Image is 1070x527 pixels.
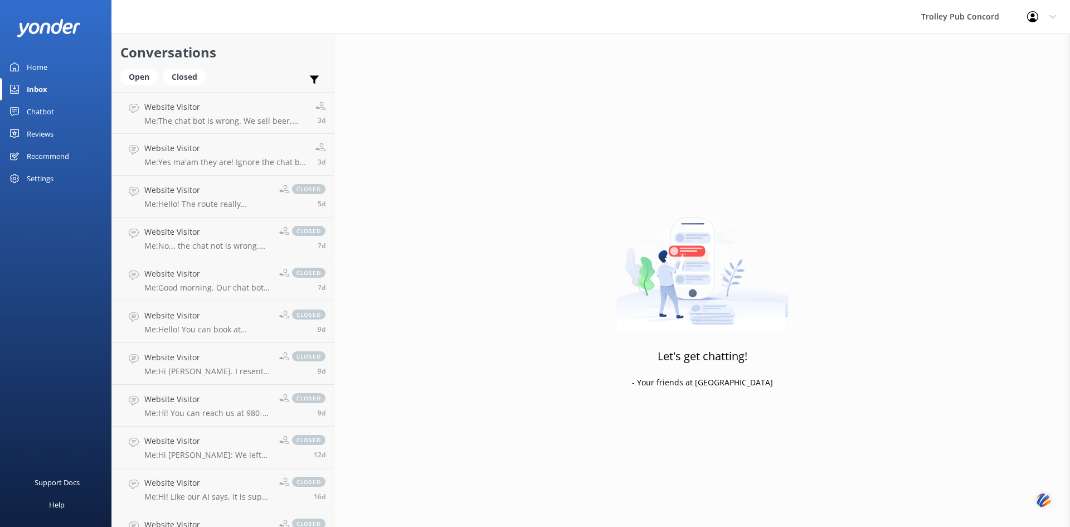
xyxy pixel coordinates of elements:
h4: Website Visitor [144,101,307,113]
a: Website VisitorMe:Good morning. Our chat bot forgot to mention, we sell beer cider and [PERSON_NA... [112,259,334,301]
span: closed [292,226,325,236]
span: closed [292,435,325,445]
p: Me: No... the chat not is wrong. Trip insurance is for the whole group. [144,241,271,251]
p: Me: Yes ma'am they are! Ignore the chat bot it's wrong. [144,157,307,167]
div: Chatbot [27,100,54,123]
span: Sep 17 2025 09:19am (UTC -05:00) America/Cancun [318,157,325,167]
p: - Your friends at [GEOGRAPHIC_DATA] [632,376,773,389]
h4: Website Visitor [144,226,271,238]
a: Website VisitorMe:No... the chat not is wrong. Trip insurance is for the whole group.closed7d [112,217,334,259]
h4: Website Visitor [144,268,271,280]
a: Closed [163,70,211,83]
a: Website VisitorMe:Hi [PERSON_NAME]: We left you a voicemail and text about the 27th. We'd love to... [112,427,334,468]
span: Sep 11 2025 11:18am (UTC -05:00) America/Cancun [318,325,325,334]
span: Sep 03 2025 04:06pm (UTC -05:00) America/Cancun [314,492,325,501]
h4: Website Visitor [144,184,271,196]
span: Sep 13 2025 09:12am (UTC -05:00) America/Cancun [318,241,325,250]
div: Home [27,56,47,78]
h2: Conversations [120,42,325,63]
span: closed [292,393,325,403]
span: Sep 13 2025 09:11am (UTC -05:00) America/Cancun [318,283,325,292]
img: artwork of a man stealing a conversation from at giant smartphone [616,194,789,333]
p: Me: Hi [PERSON_NAME]. I resent the confirmation. Let me know if you didn't get it. You may want t... [144,366,271,376]
a: Website VisitorMe:Yes ma'am they are! Ignore the chat bot it's wrong.3d [112,134,334,176]
h4: Website Visitor [144,142,307,154]
h4: Website Visitor [144,477,271,489]
p: Me: Good morning. Our chat bot forgot to mention, we sell beer cider and [PERSON_NAME] at a VERY ... [144,283,271,293]
a: Website VisitorMe:Hello! You can book at [DOMAIN_NAME][URL]. click Book now. Pick your tour! Or y... [112,301,334,343]
a: Website VisitorMe:Hi! Like our AI says, it is super easy. Just go to [DOMAIN_NAME][URL]. Click on... [112,468,334,510]
div: Closed [163,69,206,85]
div: Settings [27,167,53,190]
a: Website VisitorMe:Hello! The route really depends on the tour selected. If you are just talking t... [112,176,334,217]
h4: Website Visitor [144,435,271,447]
div: Help [49,494,65,516]
div: Recommend [27,145,69,167]
div: Inbox [27,78,47,100]
p: Me: Hi! You can reach us at 980-358-2919or [PERSON_NAME][EMAIL_ADDRESS][DOMAIN_NAME] We have a gr... [144,408,271,418]
span: Sep 15 2025 11:30am (UTC -05:00) America/Cancun [318,199,325,209]
span: closed [292,351,325,361]
h3: Let's get chatting! [658,347,747,365]
a: Website VisitorMe:Hi! You can reach us at 980-358-2919or [PERSON_NAME][EMAIL_ADDRESS][DOMAIN_NAME... [112,385,334,427]
p: Me: Hi! Like our AI says, it is super easy. Just go to [DOMAIN_NAME][URL]. Click on "book now", a... [144,492,271,502]
img: yonder-white-logo.png [17,19,81,37]
p: Me: Hello! You can book at [DOMAIN_NAME][URL]. click Book now. Pick your tour! Or you can call us... [144,325,271,335]
span: Sep 11 2025 11:17am (UTC -05:00) America/Cancun [318,366,325,376]
div: Reviews [27,123,53,145]
a: Website VisitorMe:The chat bot is wrong. We sell beer, wine, [PERSON_NAME] and cidars at great pr... [112,92,334,134]
img: svg+xml;base64,PHN2ZyB3aWR0aD0iNDQiIGhlaWdodD0iNDQiIHZpZXdCb3g9IjAgMCA0NCA0NCIgZmlsbD0ibm9uZSIgeG... [1034,490,1053,510]
span: closed [292,268,325,278]
h4: Website Visitor [144,393,271,405]
div: Support Docs [35,471,80,494]
span: closed [292,477,325,487]
p: Me: Hello! The route really depends on the tour selected. If you are just talking the Pub Crawl, ... [144,199,271,209]
span: Sep 11 2025 11:16am (UTC -05:00) America/Cancun [318,408,325,418]
h4: Website Visitor [144,310,271,322]
span: closed [292,184,325,194]
a: Website VisitorMe:Hi [PERSON_NAME]. I resent the confirmation. Let me know if you didn't get it. ... [112,343,334,385]
a: Open [120,70,163,83]
span: Sep 08 2025 11:32am (UTC -05:00) America/Cancun [314,450,325,460]
div: Open [120,69,158,85]
p: Me: The chat bot is wrong. We sell beer, wine, [PERSON_NAME] and cidars at great prices! One free... [144,116,307,126]
span: closed [292,310,325,320]
h4: Website Visitor [144,351,271,364]
span: Sep 17 2025 09:21am (UTC -05:00) America/Cancun [318,115,325,125]
p: Me: Hi [PERSON_NAME]: We left you a voicemail and text about the 27th. We'd love to have you! Ple... [144,450,271,460]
